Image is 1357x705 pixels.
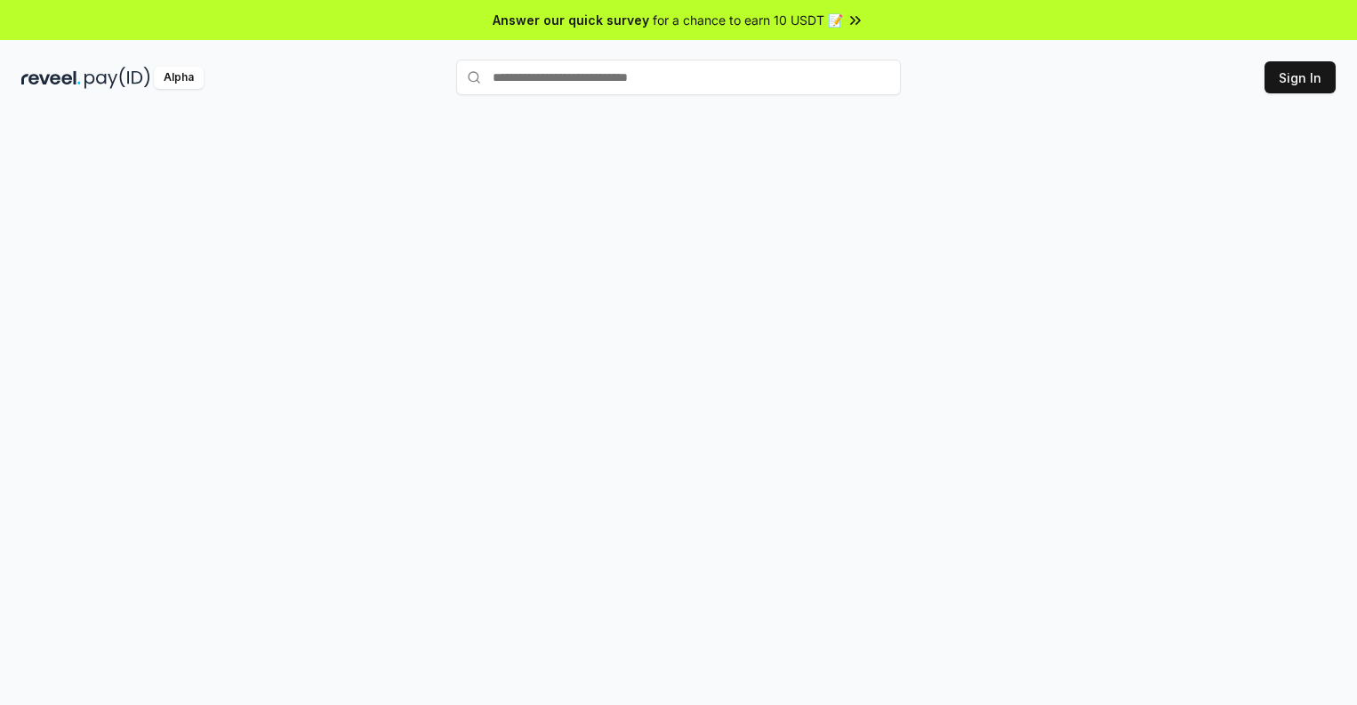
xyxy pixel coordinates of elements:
[1265,61,1336,93] button: Sign In
[84,67,150,89] img: pay_id
[154,67,204,89] div: Alpha
[493,11,649,29] span: Answer our quick survey
[21,67,81,89] img: reveel_dark
[653,11,843,29] span: for a chance to earn 10 USDT 📝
